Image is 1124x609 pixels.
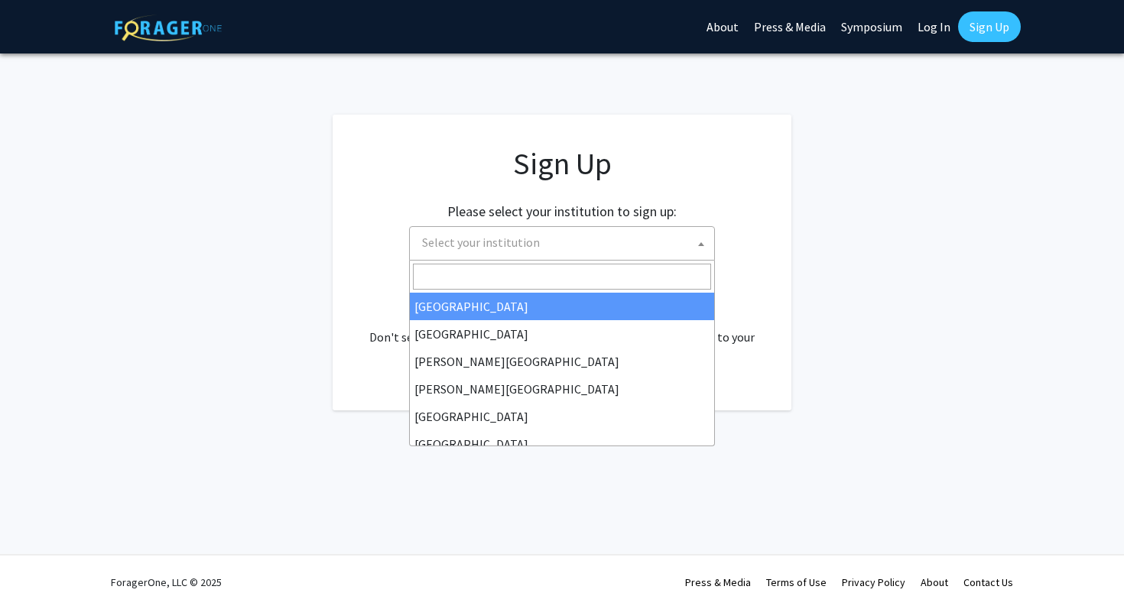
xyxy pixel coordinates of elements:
[410,293,714,320] li: [GEOGRAPHIC_DATA]
[363,291,761,364] div: Already have an account? . Don't see your institution? about bringing ForagerOne to your institut...
[111,556,222,609] div: ForagerOne, LLC © 2025
[416,227,714,258] span: Select your institution
[409,226,715,261] span: Select your institution
[963,575,1013,589] a: Contact Us
[921,575,948,589] a: About
[363,145,761,182] h1: Sign Up
[422,235,540,250] span: Select your institution
[410,348,714,375] li: [PERSON_NAME][GEOGRAPHIC_DATA]
[447,203,677,220] h2: Please select your institution to sign up:
[410,403,714,430] li: [GEOGRAPHIC_DATA]
[410,375,714,403] li: [PERSON_NAME][GEOGRAPHIC_DATA]
[766,575,827,589] a: Terms of Use
[115,15,222,41] img: ForagerOne Logo
[410,320,714,348] li: [GEOGRAPHIC_DATA]
[958,11,1021,42] a: Sign Up
[410,430,714,458] li: [GEOGRAPHIC_DATA]
[842,575,905,589] a: Privacy Policy
[685,575,751,589] a: Press & Media
[413,264,711,290] input: Search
